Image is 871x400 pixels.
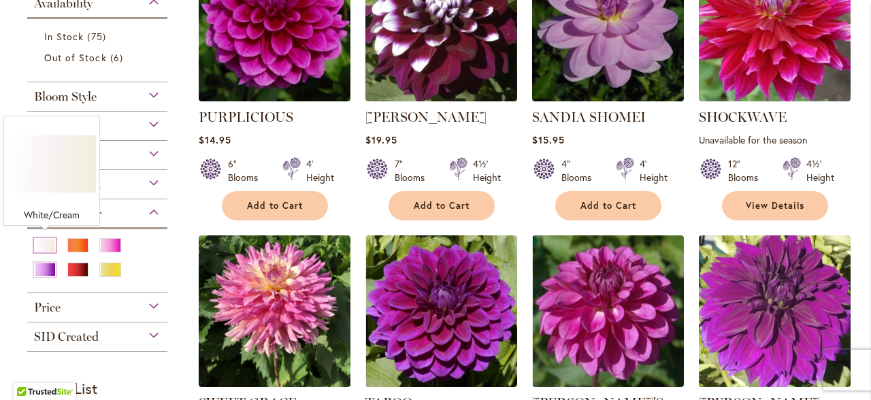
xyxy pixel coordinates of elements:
a: Ryan C [365,91,517,104]
a: Thomas Edison [699,377,851,390]
a: SWEET GRACE [199,377,350,390]
a: TED'S CHOICE [532,377,684,390]
div: 6" Blooms [228,157,266,184]
span: Out of Stock [44,51,107,64]
div: 4½' Height [806,157,834,184]
button: Add to Cart [555,191,661,220]
a: SHOCKWAVE [699,109,787,125]
span: $14.95 [199,133,231,146]
div: 4' Height [640,157,668,184]
div: White/Cream [7,208,96,222]
button: Add to Cart [389,191,495,220]
span: Add to Cart [580,200,636,212]
span: Add to Cart [414,200,470,212]
a: [PERSON_NAME] [365,109,487,125]
div: 7" Blooms [395,157,433,184]
div: 4' Height [306,157,334,184]
a: In Stock 75 [44,29,154,44]
span: 6 [110,50,127,65]
span: $19.95 [365,133,397,146]
img: Thomas Edison [699,235,851,387]
button: Add to Cart [222,191,328,220]
img: TABOO [365,235,517,387]
a: View Details [722,191,828,220]
a: SANDIA SHOMEI [532,91,684,104]
a: PURPLICIOUS [199,109,293,125]
iframe: Launch Accessibility Center [10,352,48,390]
a: SANDIA SHOMEI [532,109,646,125]
span: In Stock [44,30,84,43]
span: $15.95 [532,133,565,146]
span: Add to Cart [247,200,303,212]
span: Price [34,300,61,315]
img: TED'S CHOICE [532,235,684,387]
span: Bloom Style [34,89,97,104]
a: Shockwave [699,91,851,104]
a: TABOO [365,377,517,390]
span: 75 [87,29,109,44]
strong: My Wish List [14,378,97,398]
div: 4" Blooms [561,157,599,184]
div: 12" Blooms [728,157,766,184]
span: SID Created [34,329,99,344]
span: View Details [746,200,804,212]
div: 4½' Height [473,157,501,184]
p: Unavailable for the season [699,133,851,146]
img: SWEET GRACE [199,235,350,387]
a: PURPLICIOUS [199,91,350,104]
a: Out of Stock 6 [44,50,154,65]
